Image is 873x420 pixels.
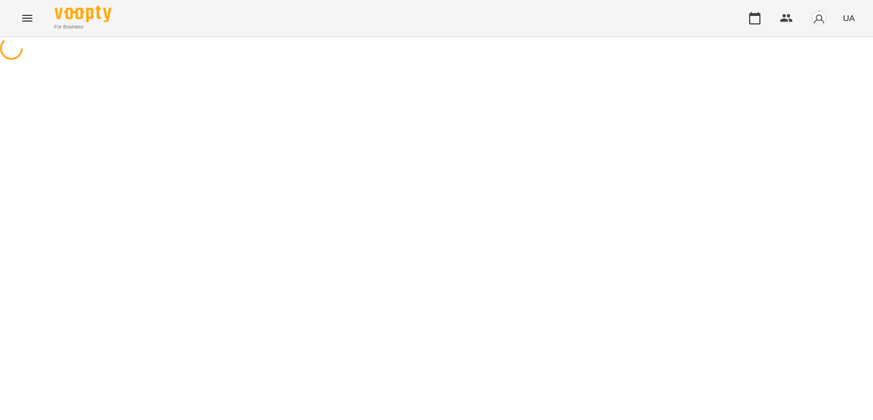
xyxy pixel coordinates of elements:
[55,23,111,31] span: For Business
[811,10,827,26] img: avatar_s.png
[55,6,111,22] img: Voopty Logo
[838,7,859,28] button: UA
[843,12,855,24] span: UA
[14,5,41,32] button: Menu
